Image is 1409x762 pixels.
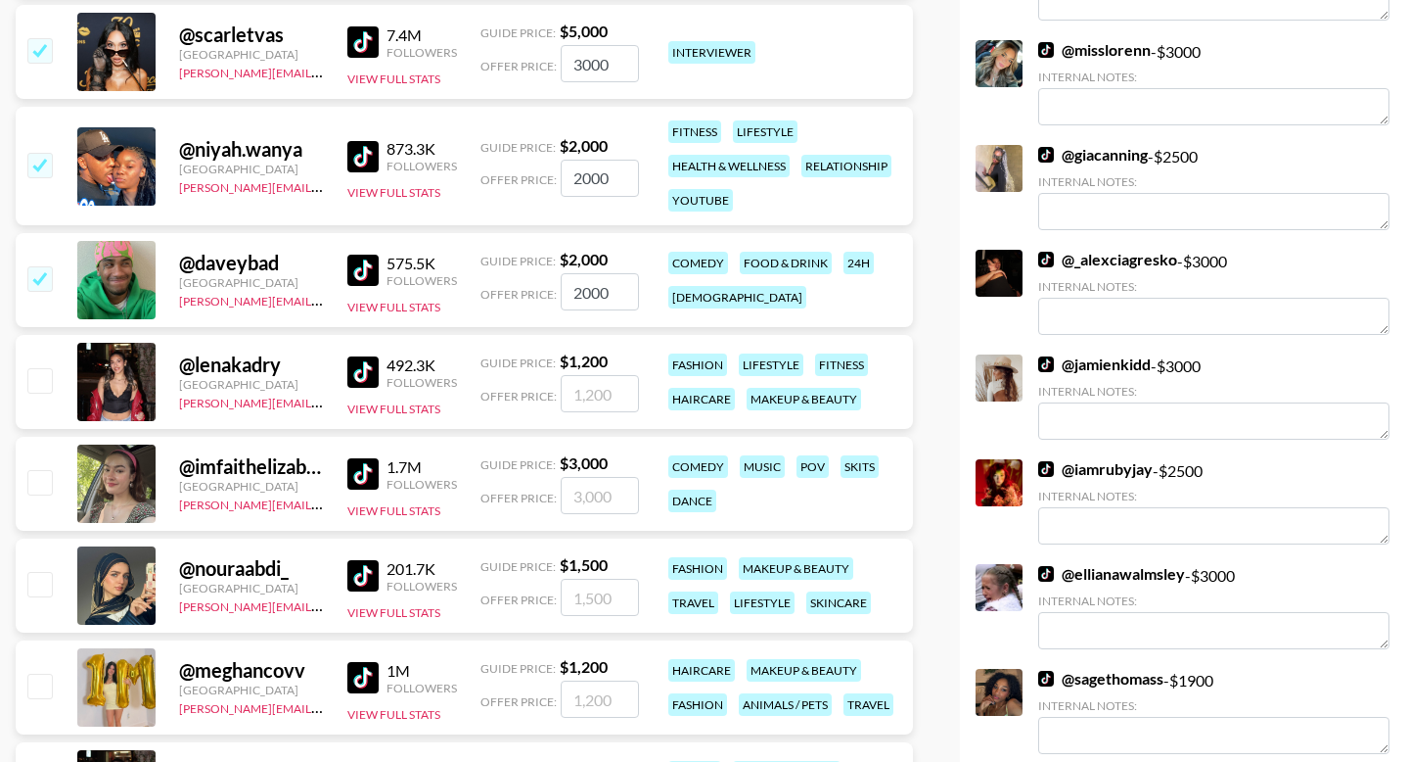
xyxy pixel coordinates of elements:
div: [GEOGRAPHIC_DATA] [179,581,324,595]
div: makeup & beauty [739,557,853,580]
button: View Full Stats [347,185,440,200]
div: animals / pets [739,693,832,716]
div: Internal Notes: [1038,70,1389,84]
div: comedy [668,455,728,478]
a: @misslorenn [1038,40,1151,60]
input: 2,000 [561,273,639,310]
div: 492.3K [386,356,457,375]
div: @ scarletvas [179,23,324,47]
div: pov [796,455,829,478]
a: [PERSON_NAME][EMAIL_ADDRESS][DOMAIN_NAME] [179,176,469,195]
a: @sagethomass [1038,669,1163,689]
img: TikTok [347,26,379,58]
img: TikTok [1038,461,1054,477]
div: Internal Notes: [1038,698,1389,713]
a: [PERSON_NAME][EMAIL_ADDRESS][DOMAIN_NAME] [179,62,469,80]
div: Followers [386,375,457,390]
span: Guide Price: [480,254,556,268]
span: Offer Price: [480,172,557,187]
span: Guide Price: [480,140,556,155]
img: TikTok [347,458,379,490]
button: View Full Stats [347,605,440,620]
div: [GEOGRAPHIC_DATA] [179,162,324,176]
div: lifestyle [730,592,795,614]
a: [PERSON_NAME][EMAIL_ADDRESS][DOMAIN_NAME] [179,595,469,614]
div: lifestyle [739,354,803,376]
img: TikTok [1038,357,1054,372]
strong: $ 1,200 [560,657,608,676]
div: lifestyle [733,120,797,143]
div: travel [843,693,893,716]
span: Guide Price: [480,559,556,574]
input: 1,200 [561,681,639,718]
div: [GEOGRAPHIC_DATA] [179,377,324,392]
input: 1,200 [561,375,639,412]
span: Offer Price: [480,593,557,607]
span: Guide Price: [480,661,556,676]
img: TikTok [347,141,379,172]
a: @jamienkidd [1038,355,1151,374]
div: [GEOGRAPHIC_DATA] [179,479,324,494]
div: Internal Notes: [1038,174,1389,189]
img: TikTok [347,662,379,693]
div: 201.7K [386,559,457,579]
div: [GEOGRAPHIC_DATA] [179,47,324,62]
div: 24h [843,252,874,274]
span: Guide Price: [480,356,556,370]
div: [DEMOGRAPHIC_DATA] [668,286,806,309]
div: Internal Notes: [1038,594,1389,608]
div: haircare [668,659,735,682]
div: 1.7M [386,457,457,477]
img: TikTok [1038,147,1054,163]
div: - $ 2500 [1038,459,1389,545]
strong: $ 1,500 [560,555,608,574]
div: fashion [668,693,727,716]
input: 1,500 [561,579,639,616]
img: TikTok [1038,671,1054,687]
div: @ meghancovv [179,658,324,683]
img: TikTok [1038,252,1054,267]
input: 3,000 [561,477,639,514]
div: comedy [668,252,728,274]
div: skits [841,455,879,478]
a: [PERSON_NAME][EMAIL_ADDRESS][DOMAIN_NAME] [179,697,469,716]
div: [GEOGRAPHIC_DATA] [179,275,324,290]
div: Followers [386,273,457,288]
div: - $ 3000 [1038,355,1389,440]
div: @ lenakadry [179,353,324,377]
span: Offer Price: [480,59,557,73]
div: Internal Notes: [1038,384,1389,399]
button: View Full Stats [347,300,440,314]
img: TikTok [347,357,379,388]
button: View Full Stats [347,503,440,518]
strong: $ 3,000 [560,453,608,472]
strong: $ 1,200 [560,352,608,370]
div: makeup & beauty [747,388,861,410]
div: @ niyah.wanya [179,137,324,162]
div: dance [668,490,716,512]
a: @giacanning [1038,145,1148,165]
div: Followers [386,477,457,492]
button: View Full Stats [347,402,440,416]
div: travel [668,592,718,614]
div: fashion [668,354,727,376]
div: food & drink [740,252,832,274]
div: @ nouraabdi_ [179,556,324,581]
strong: $ 2,000 [560,136,608,155]
div: - $ 2500 [1038,145,1389,230]
div: [GEOGRAPHIC_DATA] [179,683,324,697]
input: 2,000 [561,160,639,197]
div: Followers [386,159,457,173]
div: fitness [668,120,721,143]
img: TikTok [347,560,379,592]
div: fitness [815,354,868,376]
div: fashion [668,557,727,580]
div: skincare [806,592,871,614]
strong: $ 2,000 [560,250,608,268]
div: Internal Notes: [1038,489,1389,503]
div: - $ 3000 [1038,564,1389,649]
div: 7.4M [386,25,457,45]
div: interviewer [668,41,755,64]
a: @_alexciagresko [1038,250,1177,269]
strong: $ 5,000 [560,22,608,40]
